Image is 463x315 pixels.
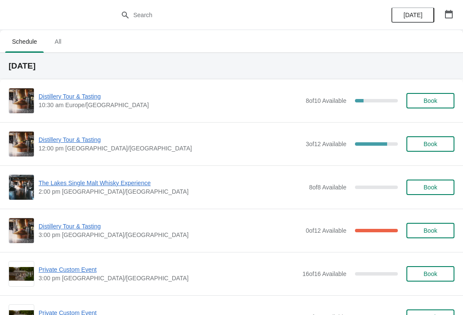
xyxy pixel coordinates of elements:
[9,132,34,156] img: Distillery Tour & Tasting | | 12:00 pm Europe/London
[424,227,437,234] span: Book
[391,7,434,23] button: [DATE]
[9,62,454,70] h2: [DATE]
[39,222,301,231] span: Distillery Tour & Tasting
[39,135,301,144] span: Distillery Tour & Tasting
[302,270,346,277] span: 16 of 16 Available
[39,92,301,101] span: Distillery Tour & Tasting
[39,187,305,196] span: 2:00 pm [GEOGRAPHIC_DATA]/[GEOGRAPHIC_DATA]
[306,227,346,234] span: 0 of 12 Available
[309,184,346,191] span: 8 of 8 Available
[9,88,34,113] img: Distillery Tour & Tasting | | 10:30 am Europe/London
[424,97,437,104] span: Book
[39,101,301,109] span: 10:30 am Europe/[GEOGRAPHIC_DATA]
[39,265,298,274] span: Private Custom Event
[406,136,454,152] button: Book
[39,274,298,282] span: 3:00 pm [GEOGRAPHIC_DATA]/[GEOGRAPHIC_DATA]
[306,141,346,147] span: 3 of 12 Available
[424,184,437,191] span: Book
[306,97,346,104] span: 8 of 10 Available
[47,34,69,49] span: All
[424,141,437,147] span: Book
[406,266,454,282] button: Book
[5,34,44,49] span: Schedule
[406,223,454,238] button: Book
[39,179,305,187] span: The Lakes Single Malt Whisky Experience
[424,270,437,277] span: Book
[9,218,34,243] img: Distillery Tour & Tasting | | 3:00 pm Europe/London
[9,175,34,200] img: The Lakes Single Malt Whisky Experience | | 2:00 pm Europe/London
[9,267,34,281] img: Private Custom Event | | 3:00 pm Europe/London
[133,7,347,23] input: Search
[406,180,454,195] button: Book
[39,231,301,239] span: 3:00 pm [GEOGRAPHIC_DATA]/[GEOGRAPHIC_DATA]
[403,12,422,18] span: [DATE]
[406,93,454,108] button: Book
[39,144,301,153] span: 12:00 pm [GEOGRAPHIC_DATA]/[GEOGRAPHIC_DATA]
